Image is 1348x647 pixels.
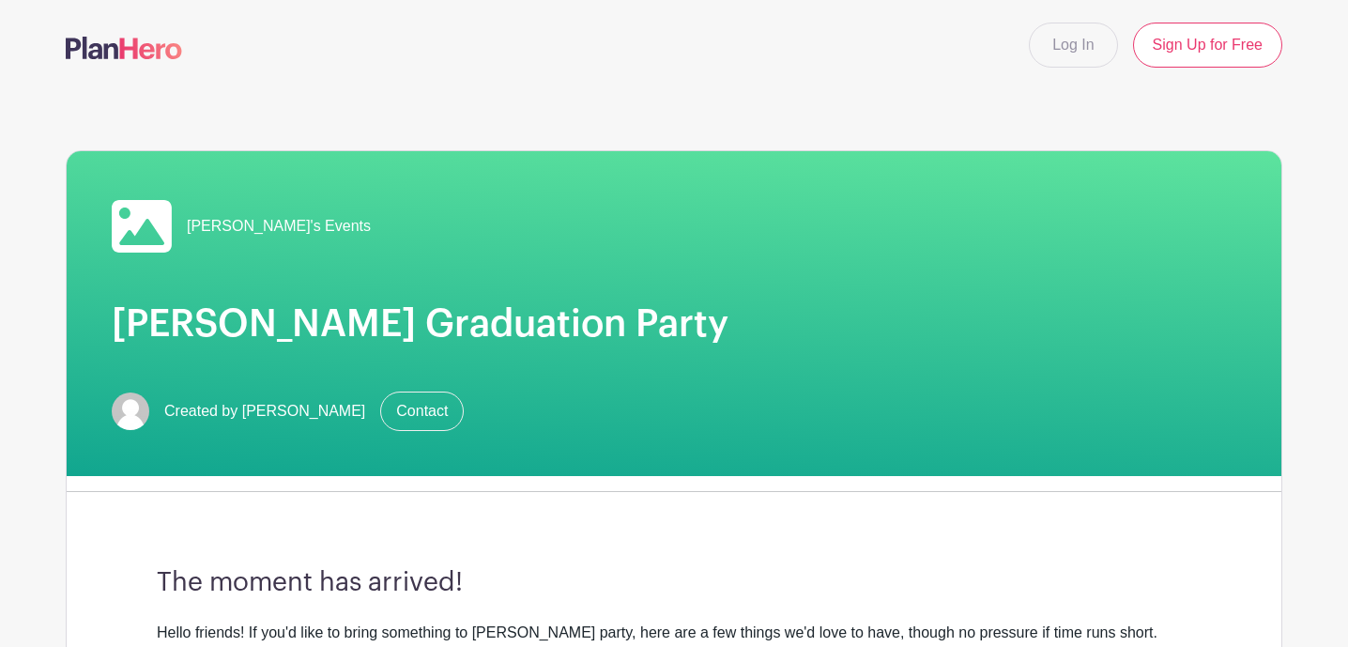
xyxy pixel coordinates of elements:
span: Created by [PERSON_NAME] [164,400,365,423]
a: Sign Up for Free [1133,23,1282,68]
h3: The moment has arrived! [157,567,1191,599]
h1: [PERSON_NAME] Graduation Party [112,301,1236,347]
img: logo-507f7623f17ff9eddc593b1ce0a138ce2505c220e1c5a4e2b4648c50719b7d32.svg [66,37,182,59]
a: Contact [380,392,464,431]
img: default-ce2991bfa6775e67f084385cd625a349d9dcbb7a52a09fb2fda1e96e2d18dcdb.png [112,393,149,430]
span: [PERSON_NAME]'s Events [187,215,371,238]
a: Log In [1029,23,1117,68]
